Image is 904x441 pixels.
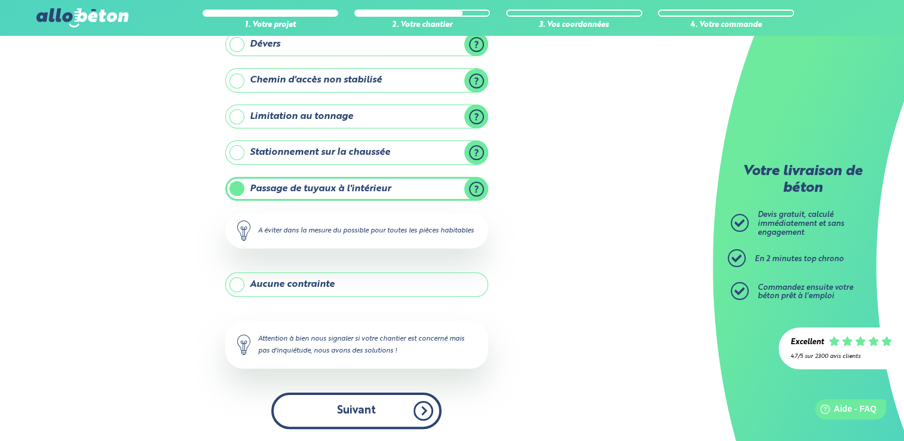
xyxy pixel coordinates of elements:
[225,105,488,128] label: Limitation au tonnage
[225,321,488,369] div: Attention à bien nous signaler si votre chantier est concerné mais pas d'inquiétude, nous avons d...
[225,272,488,296] label: Aucune contrainte
[354,21,491,30] div: 2. Votre chantier
[225,68,488,92] label: Chemin d'accès non stabilisé
[203,21,339,30] div: 1. Votre projet
[271,393,442,429] button: Suivant
[506,21,642,30] div: 3. Vos coordonnées
[225,32,488,56] label: Dévers
[225,177,488,201] label: Passage de tuyaux à l'intérieur
[658,21,794,30] div: 4. Votre commande
[36,8,128,27] img: allobéton
[225,140,488,164] label: Stationnement sur la chaussée
[798,394,891,428] iframe: Help widget launcher
[225,213,488,249] div: A éviter dans la mesure du possible pour toutes les pièces habitables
